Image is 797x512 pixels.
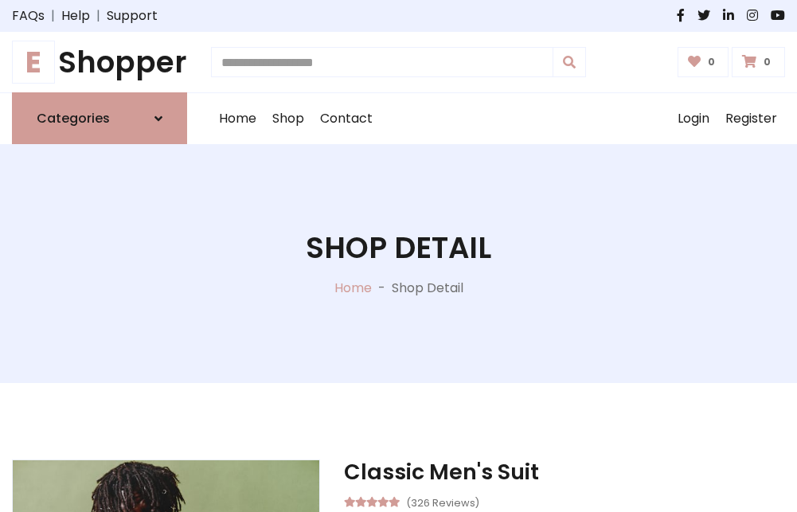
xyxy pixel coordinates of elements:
[344,459,785,485] h3: Classic Men's Suit
[732,47,785,77] a: 0
[334,279,372,297] a: Home
[760,55,775,69] span: 0
[211,93,264,144] a: Home
[12,45,187,80] a: EShopper
[312,93,381,144] a: Contact
[61,6,90,25] a: Help
[717,93,785,144] a: Register
[107,6,158,25] a: Support
[12,92,187,144] a: Categories
[678,47,729,77] a: 0
[704,55,719,69] span: 0
[12,6,45,25] a: FAQs
[670,93,717,144] a: Login
[37,111,110,126] h6: Categories
[264,93,312,144] a: Shop
[392,279,463,298] p: Shop Detail
[90,6,107,25] span: |
[406,492,479,511] small: (326 Reviews)
[45,6,61,25] span: |
[306,230,491,265] h1: Shop Detail
[372,279,392,298] p: -
[12,45,187,80] h1: Shopper
[12,41,55,84] span: E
